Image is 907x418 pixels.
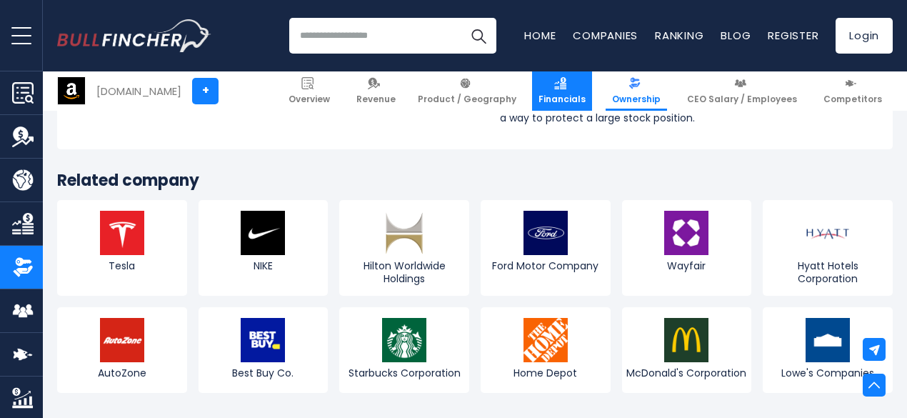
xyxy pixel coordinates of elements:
[524,28,556,43] a: Home
[343,259,466,285] span: Hilton Worldwide Holdings
[192,78,219,104] a: +
[382,318,426,362] img: SBUX logo
[806,211,850,255] img: H logo
[411,71,523,111] a: Product / Geography
[199,200,329,296] a: NIKE
[655,28,703,43] a: Ranking
[664,318,708,362] img: MCD logo
[768,28,818,43] a: Register
[202,367,325,379] span: Best Buy Co.
[484,367,607,379] span: Home Depot
[573,28,638,43] a: Companies
[622,200,752,296] a: Wayfair
[343,367,466,379] span: Starbucks Corporation
[481,200,611,296] a: Ford Motor Company
[763,307,893,393] a: Lowe's Companies
[817,71,888,111] a: Competitors
[836,18,893,54] a: Login
[766,367,889,379] span: Lowe's Companies
[418,94,516,105] span: Product / Geography
[100,318,144,362] img: AZO logo
[538,94,586,105] span: Financials
[626,367,748,379] span: McDonald's Corporation
[356,94,396,105] span: Revenue
[523,318,568,362] img: HD logo
[241,211,285,255] img: NKE logo
[484,259,607,272] span: Ford Motor Company
[721,28,751,43] a: Blog
[806,318,850,362] img: LOW logo
[96,83,181,99] div: [DOMAIN_NAME]
[282,71,336,111] a: Overview
[100,211,144,255] img: TSLA logo
[289,94,330,105] span: Overview
[339,307,469,393] a: Starbucks Corporation
[532,71,592,111] a: Financials
[12,257,34,278] img: Ownership
[241,318,285,362] img: BBY logo
[58,77,85,104] img: AMZN logo
[461,18,496,54] button: Search
[763,200,893,296] a: Hyatt Hotels Corporation
[766,259,889,285] span: Hyatt Hotels Corporation
[57,171,893,191] h3: Related company
[61,367,184,379] span: AutoZone
[664,211,708,255] img: W logo
[350,71,402,111] a: Revenue
[57,200,187,296] a: Tesla
[199,307,329,393] a: Best Buy Co.
[626,259,748,272] span: Wayfair
[687,94,797,105] span: CEO Salary / Employees
[606,71,667,111] a: Ownership
[57,19,211,52] a: Go to homepage
[523,211,568,255] img: F logo
[202,259,325,272] span: NIKE
[382,211,426,255] img: HLT logo
[823,94,882,105] span: Competitors
[339,200,469,296] a: Hilton Worldwide Holdings
[57,307,187,393] a: AutoZone
[481,307,611,393] a: Home Depot
[622,307,752,393] a: McDonald's Corporation
[57,19,211,52] img: Bullfincher logo
[61,259,184,272] span: Tesla
[681,71,803,111] a: CEO Salary / Employees
[612,94,661,105] span: Ownership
